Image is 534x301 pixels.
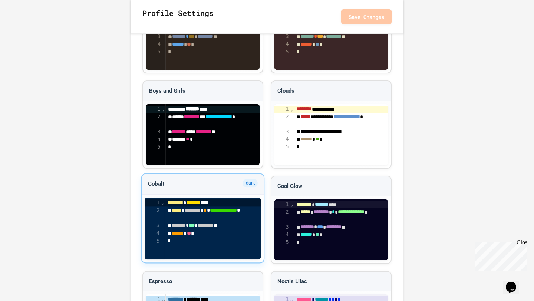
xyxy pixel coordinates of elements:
[274,33,290,40] div: 3
[3,3,51,47] div: Chat with us now!Close
[146,48,162,56] div: 5
[472,239,527,271] iframe: chat widget
[274,41,290,48] div: 4
[274,224,290,231] div: 3
[142,174,264,195] div: Cobalt
[274,136,290,143] div: 4
[146,128,162,136] div: 3
[142,7,214,26] h2: Profile Settings
[274,231,290,238] div: 4
[274,208,290,224] div: 2
[274,48,290,56] div: 5
[271,176,391,196] div: Cool Glow
[145,238,161,245] div: 5
[290,106,294,112] span: Fold line
[143,272,263,292] div: Espresso
[271,272,391,292] div: Noctis Lilac
[145,206,161,222] div: 2
[271,81,391,101] div: Clouds
[145,199,161,207] div: 1
[146,136,162,143] div: 4
[146,113,162,128] div: 2
[145,230,161,238] div: 4
[161,199,165,205] span: Fold line
[503,271,527,294] iframe: chat widget
[274,113,290,128] div: 2
[341,9,392,24] button: Save Changes
[274,201,290,208] div: 1
[145,222,161,230] div: 3
[146,143,162,151] div: 5
[162,106,165,112] span: Fold line
[143,81,263,101] div: Boys and Girls
[146,33,162,40] div: 3
[274,239,290,246] div: 5
[274,143,290,150] div: 5
[274,128,290,136] div: 3
[146,106,162,113] div: 1
[290,201,294,207] span: Fold line
[146,41,162,48] div: 4
[274,106,290,113] div: 1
